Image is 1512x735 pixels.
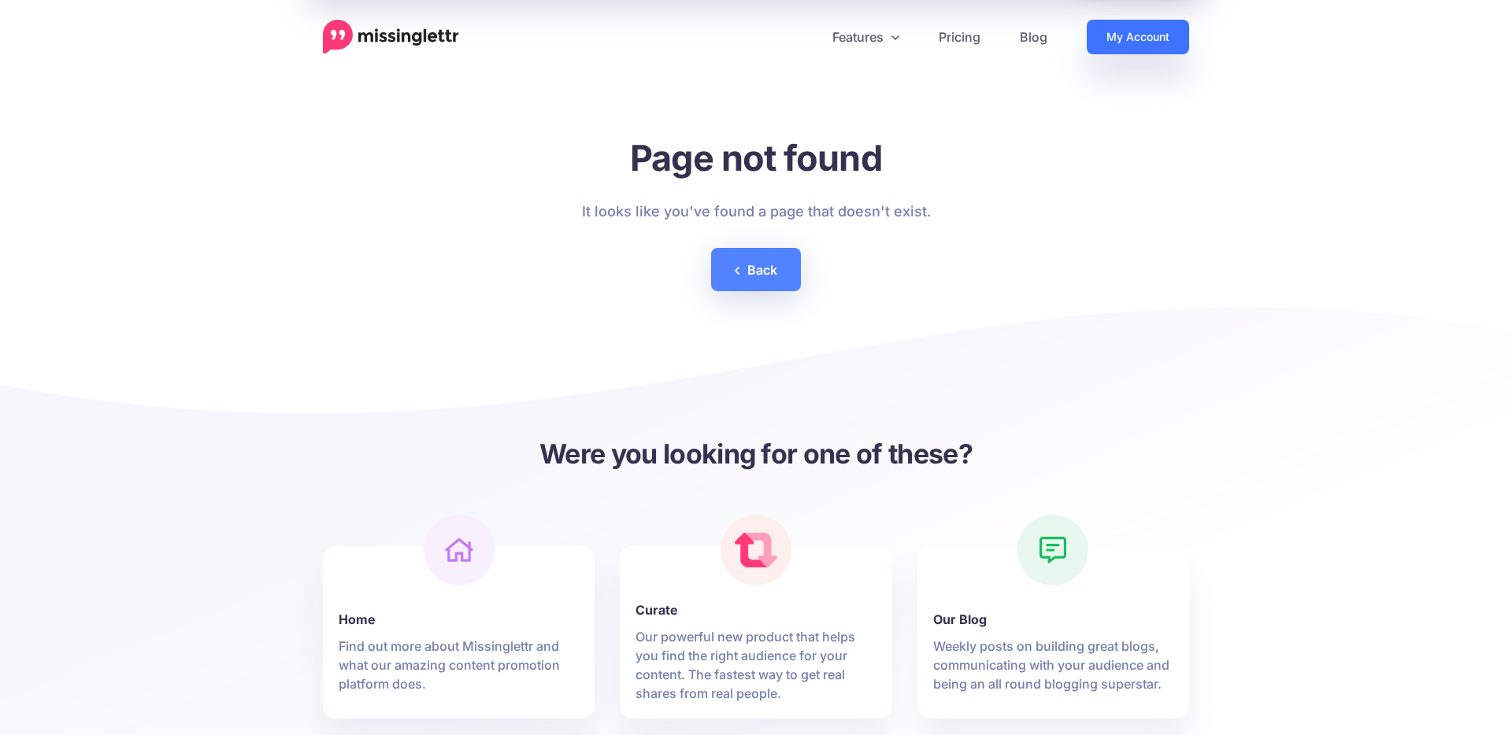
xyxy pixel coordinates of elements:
h3: Were you looking for one of these? [323,436,1189,471]
p: Our powerful new product that helps you find the right audience for your content. The fastest way... [636,627,876,703]
a: Pricing [919,20,1000,54]
b: Home [339,610,579,629]
a: My Account [1087,20,1189,54]
p: Weekly posts on building great blogs, communicating with your audience and being an all round blo... [933,637,1173,693]
b: Curate [636,600,876,619]
b: Our Blog [933,610,1173,629]
p: It looks like you've found a page that doesn't exist. [582,199,931,224]
a: Our Blog Weekly posts on building great blogs, communicating with your audience and being an all ... [933,591,1173,693]
h1: Page not found [582,136,931,179]
img: curate.png [735,533,777,567]
a: Features [813,20,919,54]
a: Curate Our powerful new product that helps you find the right audience for your content. The fast... [636,582,876,703]
a: Back [711,248,801,291]
p: Find out more about Missinglettr and what our amazing content promotion platform does. [339,637,579,693]
a: Home Find out more about Missinglettr and what our amazing content promotion platform does. [339,591,579,693]
a: Blog [1000,20,1067,54]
